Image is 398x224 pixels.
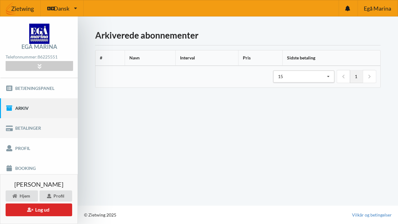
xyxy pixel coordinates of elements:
[95,30,381,41] h1: Arkiverede abonnementer
[6,53,73,61] div: Telefonnummer:
[6,203,72,216] button: Log ud
[21,44,57,49] div: Egå Marina
[39,190,72,202] div: Profil
[6,190,38,202] div: Hjem
[278,74,283,79] div: 15
[238,50,282,66] th: Pris
[282,50,380,66] th: Sidste betaling
[125,50,175,66] th: Navn
[14,181,63,187] span: [PERSON_NAME]
[350,70,363,83] a: 1
[175,50,238,66] th: Interval
[29,24,49,44] img: logo
[364,6,391,11] span: Egå Marina
[352,212,392,218] a: Vilkår og betingelser
[54,6,69,11] span: Dansk
[95,50,125,66] th: #
[38,54,58,59] strong: 86225551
